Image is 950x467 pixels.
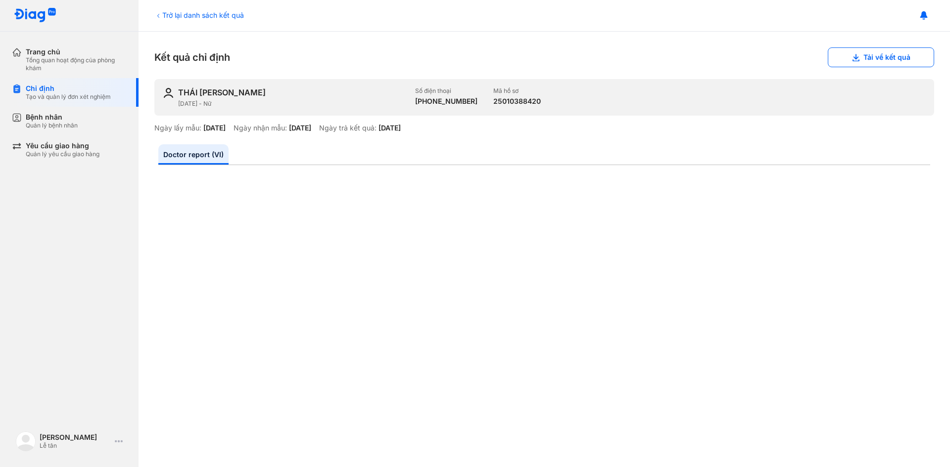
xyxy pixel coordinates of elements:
div: Quản lý bệnh nhân [26,122,78,129]
div: [PHONE_NUMBER] [415,97,477,106]
div: [DATE] [203,124,226,132]
img: logo [16,431,36,451]
div: 25010388420 [493,97,541,106]
div: Bệnh nhân [26,113,78,122]
button: Tải về kết quả [828,47,934,67]
div: THÁI [PERSON_NAME] [178,87,266,98]
div: [PERSON_NAME] [40,433,111,442]
div: Mã hồ sơ [493,87,541,95]
div: Ngày nhận mẫu: [234,124,287,132]
div: Trở lại danh sách kết quả [154,10,244,20]
div: Ngày lấy mẫu: [154,124,201,132]
div: Ngày trả kết quả: [319,124,377,132]
div: [DATE] [379,124,401,132]
div: Yêu cầu giao hàng [26,141,99,150]
div: Lễ tân [40,442,111,450]
div: Kết quả chỉ định [154,47,934,67]
div: Quản lý yêu cầu giao hàng [26,150,99,158]
div: Số điện thoại [415,87,477,95]
div: Trang chủ [26,47,127,56]
div: Chỉ định [26,84,111,93]
div: Tổng quan hoạt động của phòng khám [26,56,127,72]
div: [DATE] [289,124,311,132]
img: user-icon [162,87,174,99]
div: [DATE] - Nữ [178,100,407,108]
a: Doctor report (VI) [158,144,229,165]
div: Tạo và quản lý đơn xét nghiệm [26,93,111,101]
img: logo [14,8,56,23]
